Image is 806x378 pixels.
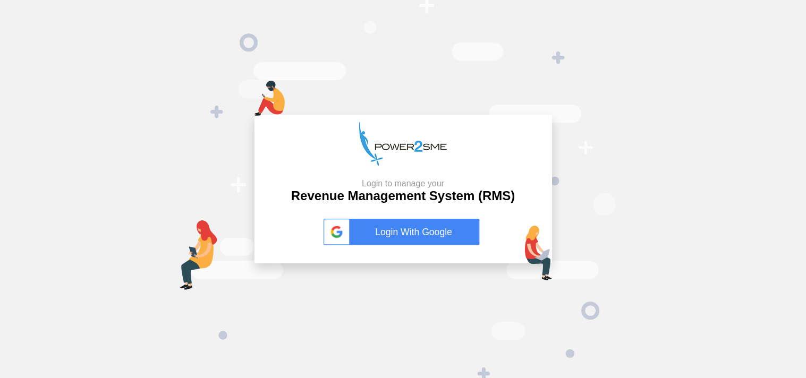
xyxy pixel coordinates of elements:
[180,220,217,290] img: tab-login.png
[291,178,515,188] small: Login to manage your
[324,219,483,245] a: Login With Google
[359,122,447,166] img: p2s_logo.png
[291,178,515,204] h2: Revenue Management System (RMS)
[254,81,285,116] img: mob-login.png
[525,226,552,280] img: lap-login.png
[320,208,486,256] button: Login With Google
